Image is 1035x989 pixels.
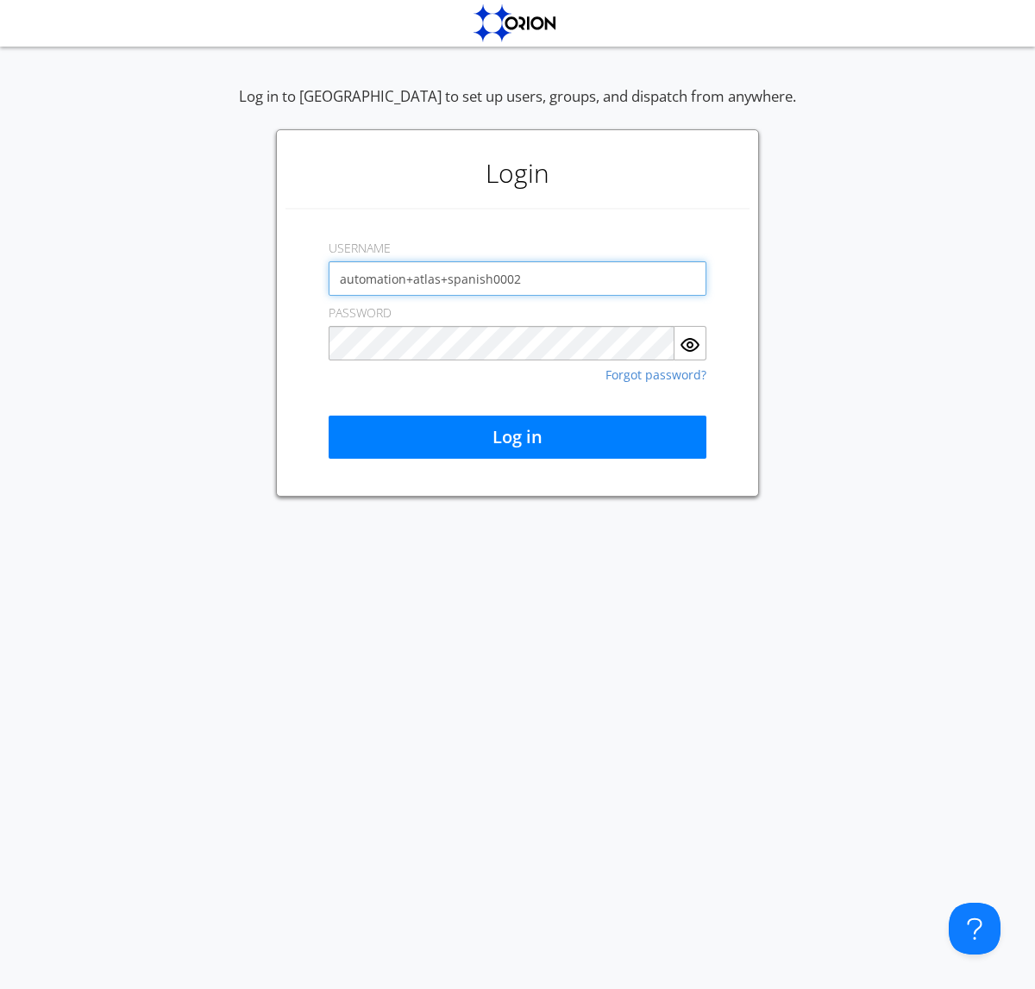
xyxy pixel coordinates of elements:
[285,139,750,208] h1: Login
[605,369,706,381] a: Forgot password?
[239,86,796,129] div: Log in to [GEOGRAPHIC_DATA] to set up users, groups, and dispatch from anywhere.
[329,416,706,459] button: Log in
[680,335,700,355] img: eye.svg
[329,304,392,322] label: PASSWORD
[329,326,674,360] input: Password
[674,326,706,360] button: Show Password
[949,903,1000,955] iframe: Toggle Customer Support
[329,240,391,257] label: USERNAME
